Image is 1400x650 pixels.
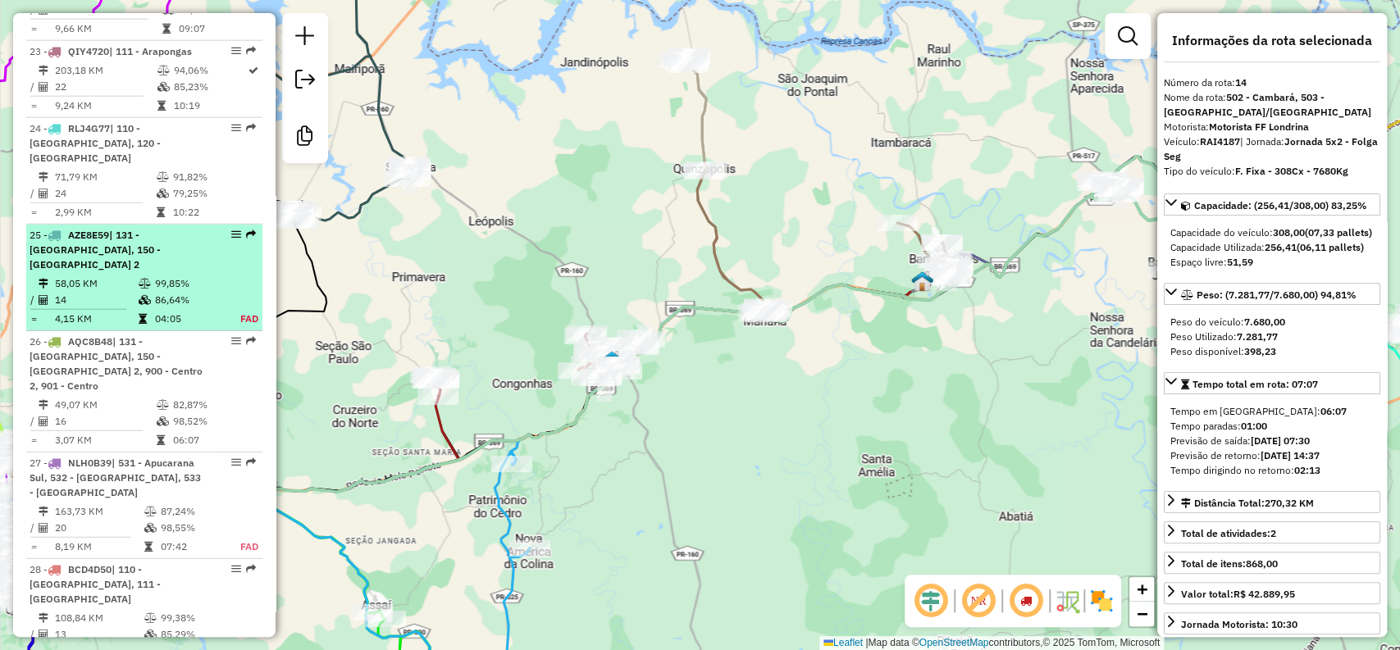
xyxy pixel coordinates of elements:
strong: 398,23 [1244,345,1276,357]
i: Tempo total em rota [157,101,166,111]
strong: 7.680,00 [1244,316,1285,328]
td: 85,29% [160,626,224,643]
a: Leaflet [823,637,863,648]
span: 28 - [30,563,161,605]
td: 9,24 KM [54,98,157,114]
td: 07:42 [160,539,224,555]
em: Rota exportada [246,336,256,346]
span: | 110 - [GEOGRAPHIC_DATA], 111 - [GEOGRAPHIC_DATA] [30,563,161,605]
span: Peso: (7.281,77/7.680,00) 94,81% [1197,289,1357,301]
em: Rota exportada [246,123,256,133]
i: Distância Total [39,279,48,289]
div: Peso disponível: [1170,344,1374,359]
a: Exibir filtros [1111,20,1144,52]
td: 10:19 [173,98,247,114]
td: 203,18 KM [54,62,157,79]
a: Valor total:R$ 42.889,95 [1164,582,1380,604]
i: % de utilização do peso [157,66,170,75]
div: Número da rota: [1164,75,1380,90]
td: 22 [54,79,157,95]
span: − [1137,603,1147,624]
div: Tempo dirigindo no retorno: [1170,463,1374,478]
span: Capacidade: (256,41/308,00) 83,25% [1194,199,1367,211]
span: AZE8E59 [68,229,109,241]
a: Nova sessão e pesquisa [289,20,321,57]
i: % de utilização da cubagem [139,295,151,305]
div: Previsão de retorno: [1170,448,1374,463]
div: Previsão de saída: [1170,434,1374,448]
div: Distância Total: [1181,496,1314,511]
td: 91,82% [172,169,255,185]
strong: 256,41 [1265,241,1297,253]
em: Opções [231,564,241,574]
span: | 131 - [GEOGRAPHIC_DATA], 150 - [GEOGRAPHIC_DATA] 2 [30,229,161,270]
img: Cornélio Procópio [601,350,622,371]
i: Total de Atividades [39,295,48,305]
i: Distância Total [39,66,48,75]
td: / [30,520,38,536]
td: 16 [54,413,156,430]
h4: Informações da rota selecionada [1164,33,1380,48]
em: Opções [231,46,241,56]
em: Opções [231,123,241,133]
em: Opções [231,457,241,467]
span: Peso do veículo: [1170,316,1285,328]
td: 98,55% [160,520,224,536]
i: Total de Atividades [39,630,48,639]
strong: 51,59 [1227,256,1253,268]
i: Total de Atividades [39,523,48,533]
i: Tempo total em rota [157,435,165,445]
td: 99,38% [160,610,224,626]
span: | 111 - Arapongas [109,45,192,57]
td: 98,52% [172,413,255,430]
a: Peso: (7.281,77/7.680,00) 94,81% [1164,283,1380,305]
td: / [30,185,38,202]
em: Rota exportada [246,457,256,467]
i: Distância Total [39,400,48,410]
div: Peso: (7.281,77/7.680,00) 94,81% [1164,308,1380,366]
i: Distância Total [39,507,48,516]
strong: Motorista FF Londrina [1209,120,1309,133]
td: / [30,626,38,643]
strong: [DATE] 14:37 [1261,449,1320,461]
i: % de utilização da cubagem [144,523,157,533]
a: Zoom out [1129,602,1154,626]
strong: 2 [1270,527,1276,539]
a: OpenStreetMap [919,637,989,648]
em: Opções [231,336,241,346]
strong: 868,00 [1246,557,1278,570]
td: = [30,432,38,448]
span: | [865,637,868,648]
td: 9,66 KM [54,20,162,37]
i: Tempo total em rota [139,314,147,324]
a: Distância Total:270,32 KM [1164,491,1380,513]
span: Total de atividades: [1181,527,1276,539]
div: Peso Utilizado: [1170,330,1374,344]
img: Exibir/Ocultar setores [1088,588,1115,614]
strong: 14 [1235,76,1247,89]
i: Rota otimizada [249,66,258,75]
i: % de utilização da cubagem [157,416,169,426]
td: 49,07 KM [54,397,156,413]
td: = [30,539,38,555]
i: % de utilização do peso [144,613,157,623]
td: 58,05 KM [54,275,138,292]
div: Valor total: [1181,587,1295,602]
div: Tempo total em rota: 07:07 [1164,398,1380,484]
strong: 01:00 [1241,420,1267,432]
i: Total de Atividades [39,82,48,92]
i: Distância Total [39,172,48,182]
td: 99,85% [154,275,222,292]
span: Tempo total em rota: 07:07 [1193,378,1318,390]
strong: R$ 42.889,95 [1234,588,1295,600]
strong: F. Fixa - 308Cx - 7680Kg [1235,165,1348,177]
td: 108,84 KM [54,610,144,626]
span: + [1137,579,1147,599]
strong: 7.281,77 [1237,330,1278,343]
div: Motorista: [1164,120,1380,134]
td: = [30,311,38,327]
a: Jornada Motorista: 10:30 [1164,612,1380,634]
span: 24 - [30,122,161,164]
strong: 06:07 [1320,405,1347,417]
em: Rota exportada [246,564,256,574]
